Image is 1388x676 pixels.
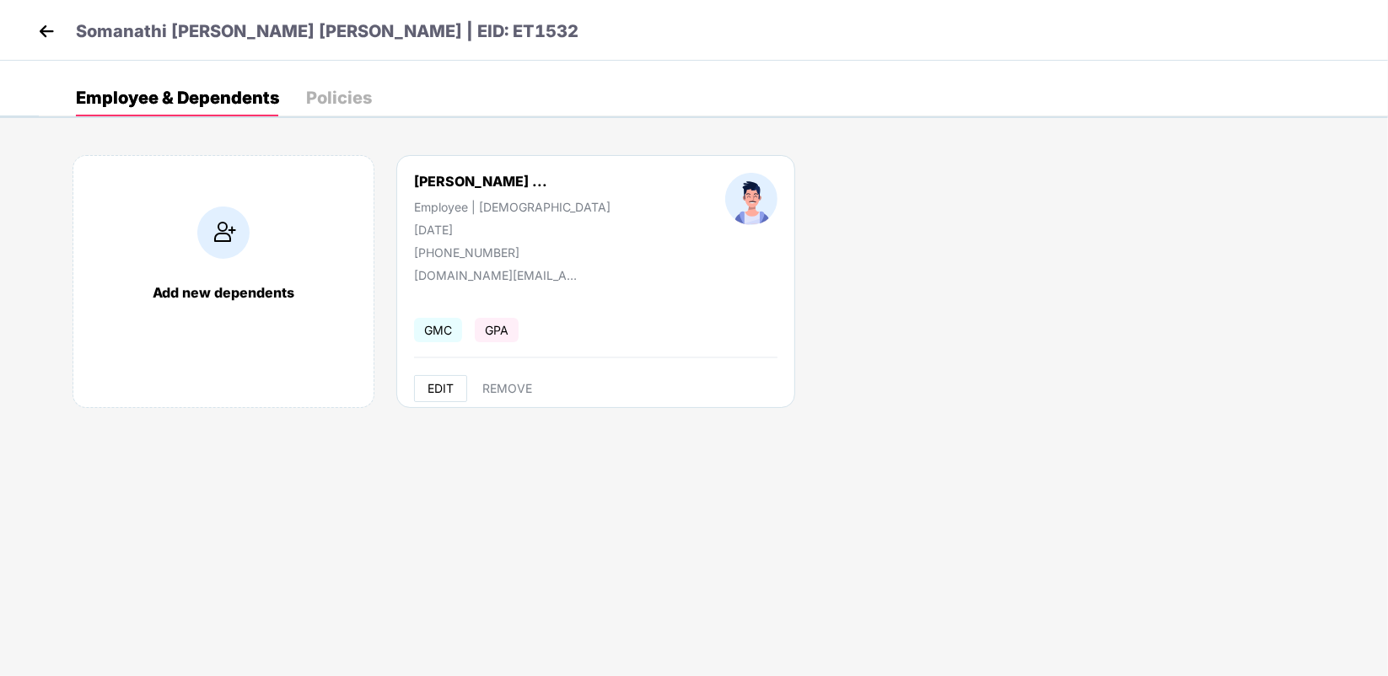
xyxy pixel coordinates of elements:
[76,89,279,106] div: Employee & Dependents
[482,382,532,395] span: REMOVE
[76,19,578,45] p: Somanathi [PERSON_NAME] [PERSON_NAME] | EID: ET1532
[414,200,611,214] div: Employee | [DEMOGRAPHIC_DATA]
[414,268,583,282] div: [DOMAIN_NAME][EMAIL_ADDRESS][DOMAIN_NAME]
[475,318,519,342] span: GPA
[428,382,454,395] span: EDIT
[414,173,547,190] div: [PERSON_NAME] ...
[90,284,357,301] div: Add new dependents
[469,375,546,402] button: REMOVE
[34,19,59,44] img: back
[414,375,467,402] button: EDIT
[725,173,777,225] img: profileImage
[414,245,611,260] div: [PHONE_NUMBER]
[306,89,372,106] div: Policies
[414,223,611,237] div: [DATE]
[414,318,462,342] span: GMC
[197,207,250,259] img: addIcon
